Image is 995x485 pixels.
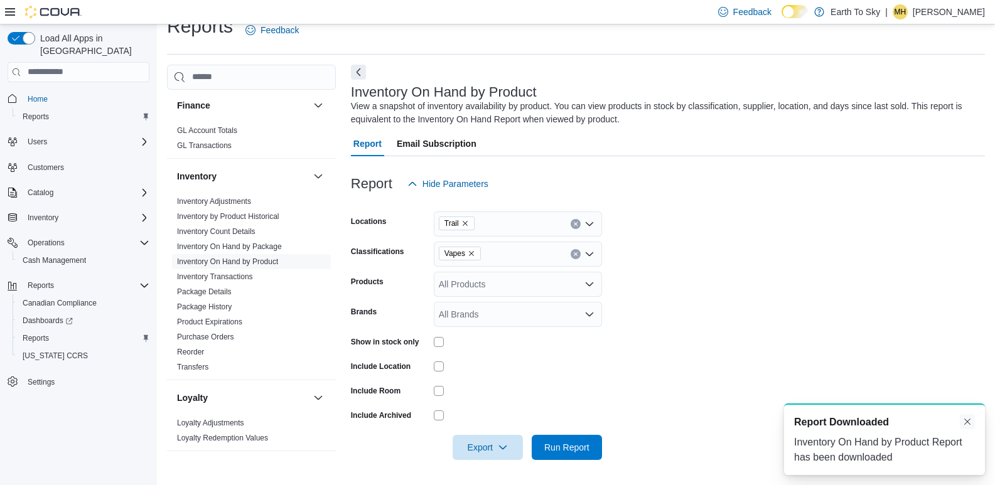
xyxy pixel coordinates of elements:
[444,247,465,260] span: Vapes
[782,5,808,18] input: Dark Mode
[23,185,58,200] button: Catalog
[177,434,268,442] a: Loyalty Redemption Values
[584,219,594,229] button: Open list of options
[13,329,154,347] button: Reports
[351,307,377,317] label: Brands
[468,250,475,257] button: Remove Vapes from selection in this group
[28,163,64,173] span: Customers
[422,178,488,190] span: Hide Parameters
[18,253,149,268] span: Cash Management
[177,141,232,150] a: GL Transactions
[351,277,384,287] label: Products
[23,210,149,225] span: Inventory
[23,255,86,265] span: Cash Management
[177,348,204,356] a: Reorder
[177,227,255,237] span: Inventory Count Details
[895,4,906,19] span: MH
[177,363,208,371] a: Transfers
[311,98,326,113] button: Finance
[177,418,244,427] a: Loyalty Adjustments
[23,134,52,149] button: Users
[177,126,237,135] a: GL Account Totals
[177,141,232,151] span: GL Transactions
[960,414,975,429] button: Dismiss toast
[240,18,304,43] a: Feedback
[167,194,336,380] div: Inventory
[18,331,149,346] span: Reports
[167,123,336,158] div: Finance
[28,280,54,290] span: Reports
[23,92,53,107] a: Home
[885,4,888,19] p: |
[177,418,244,428] span: Loyalty Adjustments
[177,227,255,236] a: Inventory Count Details
[177,272,253,281] a: Inventory Transactions
[351,176,392,191] h3: Report
[351,410,411,420] label: Include Archived
[177,99,210,112] h3: Finance
[794,435,975,465] div: Inventory On Hand by Product Report has been downloaded
[18,253,91,268] a: Cash Management
[177,287,232,297] span: Package Details
[439,247,481,260] span: Vapes
[3,133,154,151] button: Users
[177,317,242,326] a: Product Expirations
[461,220,469,227] button: Remove Trail from selection in this group
[25,6,82,18] img: Cova
[177,433,268,443] span: Loyalty Redemption Values
[8,85,149,424] nav: Complex example
[28,137,47,147] span: Users
[35,32,149,57] span: Load All Apps in [GEOGRAPHIC_DATA]
[177,302,232,311] a: Package History
[453,435,523,460] button: Export
[177,392,308,404] button: Loyalty
[794,415,975,430] div: Notification
[311,390,326,405] button: Loyalty
[18,296,149,311] span: Canadian Compliance
[13,294,154,312] button: Canadian Compliance
[177,197,251,206] a: Inventory Adjustments
[18,348,149,363] span: Washington CCRS
[733,6,772,18] span: Feedback
[351,100,979,126] div: View a snapshot of inventory availability by product. You can view products in stock by classific...
[177,257,278,267] span: Inventory On Hand by Product
[28,238,65,248] span: Operations
[794,415,889,430] span: Report Downloaded
[584,309,594,319] button: Open list of options
[571,219,581,229] button: Clear input
[3,209,154,227] button: Inventory
[177,125,237,136] span: GL Account Totals
[3,158,154,176] button: Customers
[18,296,102,311] a: Canadian Compliance
[177,333,234,341] a: Purchase Orders
[177,211,279,221] span: Inventory by Product Historical
[532,435,602,460] button: Run Report
[177,392,208,404] h3: Loyalty
[13,312,154,329] a: Dashboards
[3,277,154,294] button: Reports
[311,169,326,184] button: Inventory
[23,235,149,250] span: Operations
[23,373,149,389] span: Settings
[28,213,58,223] span: Inventory
[351,85,537,100] h3: Inventory On Hand by Product
[23,375,60,390] a: Settings
[23,210,63,225] button: Inventory
[177,170,308,183] button: Inventory
[584,249,594,259] button: Open list of options
[3,90,154,108] button: Home
[177,302,232,312] span: Package History
[402,171,493,196] button: Hide Parameters
[177,242,282,252] span: Inventory On Hand by Package
[18,331,54,346] a: Reports
[28,377,55,387] span: Settings
[351,247,404,257] label: Classifications
[351,386,401,396] label: Include Room
[23,351,88,361] span: [US_STATE] CCRS
[18,348,93,363] a: [US_STATE] CCRS
[177,362,208,372] span: Transfers
[18,109,54,124] a: Reports
[177,170,217,183] h3: Inventory
[177,317,242,327] span: Product Expirations
[571,249,581,259] button: Clear input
